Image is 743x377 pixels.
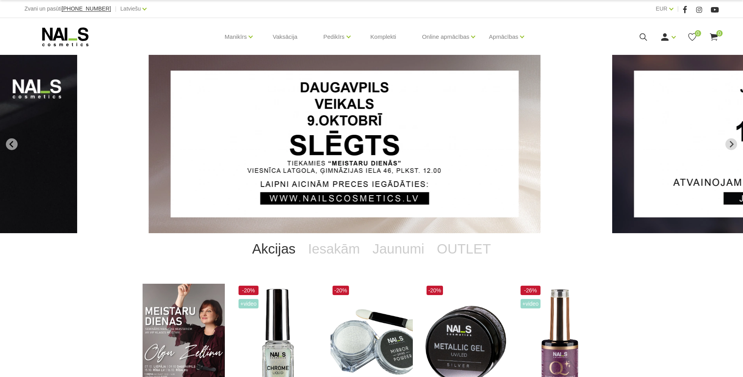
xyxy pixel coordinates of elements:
button: Next slide [725,138,737,150]
span: -20% [239,286,259,295]
a: Vaksācija [266,18,304,56]
a: Jaunumi [366,233,430,265]
span: -26% [521,286,541,295]
a: 0 [709,32,719,42]
li: 1 of 13 [148,55,594,233]
div: Zvani un pasūti [24,4,111,14]
a: Iesakām [302,233,366,265]
a: EUR [656,4,667,13]
a: Latviešu [120,4,141,13]
span: +Video [521,299,541,308]
a: Akcijas [246,233,302,265]
span: +Video [239,299,259,308]
a: Manikīrs [225,21,247,53]
a: [PHONE_NUMBER] [61,6,111,12]
a: Pedikīrs [323,21,344,53]
a: 0 [687,32,697,42]
button: Go to last slide [6,138,18,150]
span: 0 [716,30,723,36]
span: 0 [695,30,701,36]
span: -20% [333,286,349,295]
span: [PHONE_NUMBER] [61,5,111,12]
a: Komplekti [364,18,403,56]
span: | [115,4,116,14]
a: OUTLET [430,233,497,265]
span: | [677,4,679,14]
a: Apmācības [489,21,518,53]
span: -20% [427,286,443,295]
a: Online apmācības [422,21,469,53]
